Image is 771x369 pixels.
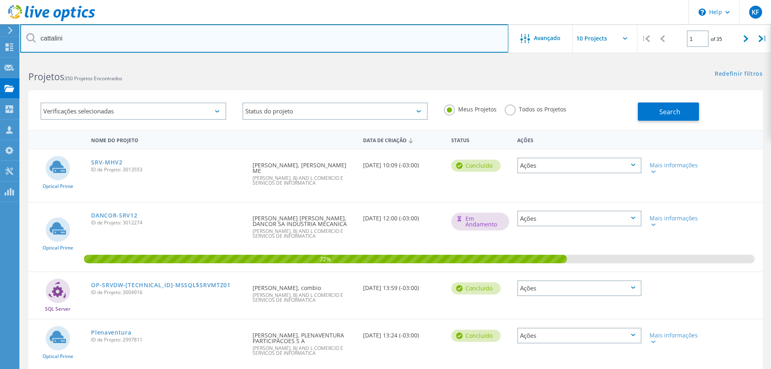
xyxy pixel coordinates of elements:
[91,213,137,218] a: DANCOR-SRV12
[444,105,497,112] label: Meus Projetos
[91,282,231,288] a: OP-SRVDW-[TECHNICAL_ID]-MSSQL$SRVMTZ01
[249,320,359,364] div: [PERSON_NAME], PLENAVENTURA PARTICIPACOES S A
[451,213,509,230] div: Em andamento
[451,160,501,172] div: Concluído
[253,293,355,303] span: [PERSON_NAME], BJ AND L COMERCIO E SERVICOS DE INFORMATICA
[359,149,447,176] div: [DATE] 10:09 (-03:00)
[42,354,73,359] span: Optical Prime
[253,346,355,356] span: [PERSON_NAME], BJ AND L COMERCIO E SERVICOS DE INFORMATICA
[249,272,359,311] div: [PERSON_NAME], combio
[513,132,646,147] div: Ações
[517,158,641,173] div: Ações
[638,102,699,121] button: Search
[91,220,244,225] span: ID de Projeto: 3012274
[40,102,226,120] div: Verificações selecionadas
[752,9,759,15] span: KF
[249,203,359,247] div: [PERSON_NAME] [PERSON_NAME], DANCOR SA INDUSTRIA MECANICA
[20,24,508,53] input: Pesquisar projetos por nome, proprietário, ID, empresa, etc
[45,307,70,311] span: SQL Server
[359,132,447,147] div: Data de Criação
[359,320,447,346] div: [DATE] 13:24 (-03:00)
[451,282,501,294] div: Concluído
[64,75,122,82] span: 350 Projetos Encontrados
[91,160,123,165] a: SRV-MHV2
[91,330,131,335] a: Plenaventura
[42,184,73,189] span: Optical Prime
[711,36,722,43] span: of 35
[91,167,244,172] span: ID de Projeto: 3013553
[650,162,700,174] div: Mais informações
[505,105,566,112] label: Todos os Projetos
[699,9,706,16] svg: \n
[359,203,447,229] div: [DATE] 12:00 (-03:00)
[8,17,95,23] a: Live Optics Dashboard
[637,24,654,53] div: |
[253,176,355,186] span: [PERSON_NAME], BJ AND L COMERCIO E SERVICOS DE INFORMATICA
[534,35,561,41] span: Avançado
[517,211,641,226] div: Ações
[659,107,680,116] span: Search
[650,215,700,227] div: Mais informações
[87,132,249,147] div: Nome do Projeto
[754,24,771,53] div: |
[249,149,359,194] div: [PERSON_NAME], [PERSON_NAME] ME
[451,330,501,342] div: Concluído
[447,132,513,147] div: Status
[91,290,244,295] span: ID de Projeto: 3004916
[91,337,244,342] span: ID de Projeto: 2997811
[28,70,64,83] b: Projetos
[517,328,641,343] div: Ações
[84,255,567,262] span: 72%
[650,333,700,344] div: Mais informações
[715,71,763,78] a: Redefinir filtros
[42,245,73,250] span: Optical Prime
[253,229,355,239] span: [PERSON_NAME], BJ AND L COMERCIO E SERVICOS DE INFORMATICA
[359,272,447,299] div: [DATE] 13:59 (-03:00)
[242,102,428,120] div: Status do projeto
[517,280,641,296] div: Ações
